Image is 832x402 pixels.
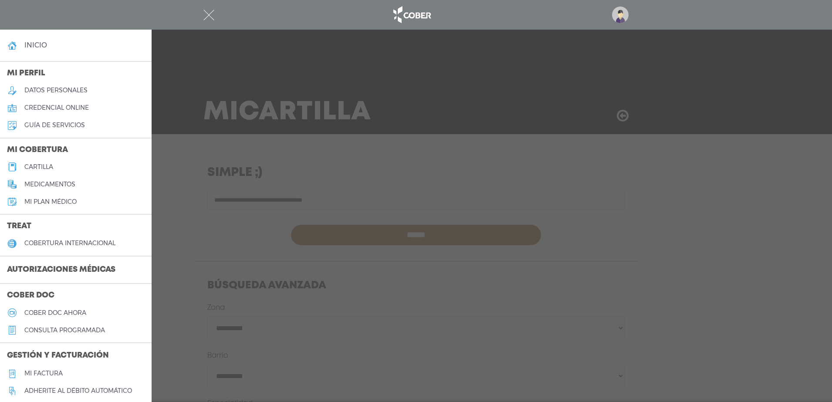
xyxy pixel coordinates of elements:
img: logo_cober_home-white.png [389,4,434,25]
h5: guía de servicios [24,122,85,129]
h4: inicio [24,41,47,49]
h5: consulta programada [24,327,105,334]
h5: Mi factura [24,370,63,377]
h5: credencial online [24,104,89,111]
img: profile-placeholder.svg [612,7,629,23]
img: Cober_menu-close-white.svg [203,10,214,20]
h5: Cober doc ahora [24,309,86,317]
h5: datos personales [24,87,88,94]
h5: Mi plan médico [24,198,77,206]
h5: cartilla [24,163,53,171]
h5: medicamentos [24,181,75,188]
h5: Adherite al débito automático [24,387,132,395]
h5: cobertura internacional [24,240,115,247]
